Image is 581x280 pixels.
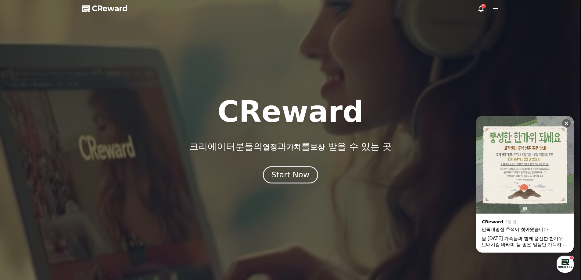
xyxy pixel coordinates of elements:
[2,193,40,208] a: 홈
[19,202,23,207] span: 홈
[481,4,486,9] div: 5
[217,97,364,126] h1: CReward
[40,193,79,208] a: 대화
[263,143,277,151] span: 열정
[79,193,117,208] a: 설정
[263,166,318,183] button: Start Now
[286,143,301,151] span: 가치
[82,4,128,13] a: CReward
[92,4,128,13] span: CReward
[56,203,63,207] span: 대화
[94,202,102,207] span: 설정
[271,170,309,180] div: Start Now
[264,173,317,179] a: Start Now
[189,141,391,152] p: 크리에이터분들의 과 를 받을 수 있는 곳
[477,5,485,12] a: 5
[310,143,325,151] span: 보상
